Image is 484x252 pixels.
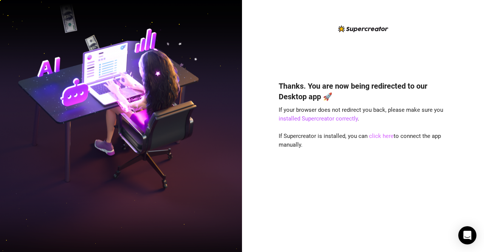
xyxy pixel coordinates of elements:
[369,133,394,139] a: click here
[458,226,476,244] div: Open Intercom Messenger
[338,25,388,32] img: logo-BBDzfeDw.svg
[279,133,441,149] span: If Supercreator is installed, you can to connect the app manually.
[279,106,443,122] span: If your browser does not redirect you back, please make sure you .
[279,81,447,102] h4: Thanks. You are now being redirected to our Desktop app 🚀
[279,115,358,122] a: installed Supercreator correctly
